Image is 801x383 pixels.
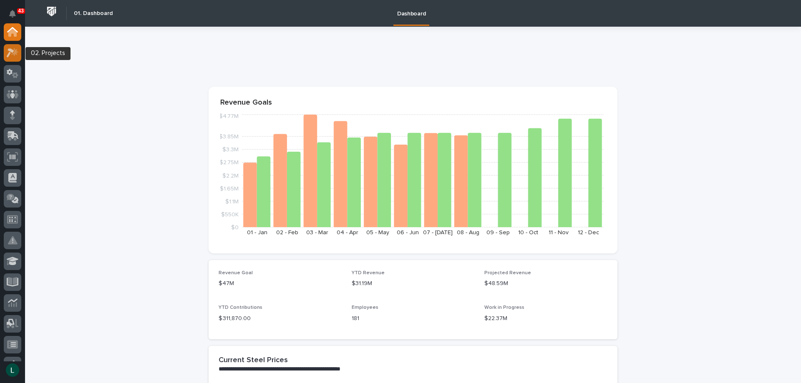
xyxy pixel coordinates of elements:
[484,305,524,310] span: Work in Progress
[10,10,21,23] div: Notifications43
[219,134,239,140] tspan: $3.85M
[366,230,389,235] text: 05 - May
[219,305,262,310] span: YTD Contributions
[225,198,239,204] tspan: $1.1M
[222,173,239,178] tspan: $2.2M
[219,270,253,275] span: Revenue Goal
[221,211,239,217] tspan: $550K
[222,147,239,153] tspan: $3.3M
[231,225,239,230] tspan: $0
[486,230,510,235] text: 09 - Sep
[484,279,607,288] p: $48.59M
[484,314,607,323] p: $22.37M
[578,230,599,235] text: 12 - Dec
[518,230,538,235] text: 10 - Oct
[352,270,385,275] span: YTD Revenue
[219,279,342,288] p: $47M
[4,5,21,23] button: Notifications
[352,305,378,310] span: Employees
[397,230,419,235] text: 06 - Jun
[247,230,267,235] text: 01 - Jan
[4,361,21,379] button: users-avatar
[219,314,342,323] p: $ 311,870.00
[219,160,239,165] tspan: $2.75M
[457,230,479,235] text: 08 - Aug
[44,4,59,19] img: Workspace Logo
[219,356,288,365] h2: Current Steel Prices
[306,230,328,235] text: 03 - Mar
[549,230,569,235] text: 11 - Nov
[220,98,606,108] p: Revenue Goals
[74,10,113,17] h2: 01. Dashboard
[18,8,24,14] p: 43
[423,230,453,235] text: 07 - [DATE]
[276,230,298,235] text: 02 - Feb
[352,314,475,323] p: 181
[352,279,475,288] p: $31.19M
[484,270,531,275] span: Projected Revenue
[337,230,358,235] text: 04 - Apr
[220,185,239,191] tspan: $1.65M
[219,113,239,119] tspan: $4.77M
